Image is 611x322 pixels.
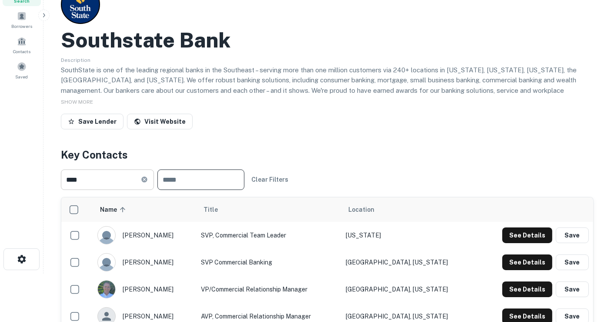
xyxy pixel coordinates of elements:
div: [PERSON_NAME] [97,253,192,271]
div: [PERSON_NAME] [97,280,192,298]
td: SVP, Commercial Team Leader [197,222,341,249]
a: Saved [3,58,41,82]
button: Save Lender [61,114,124,129]
a: Visit Website [127,114,193,129]
td: [GEOGRAPHIC_DATA], [US_STATE] [341,276,477,303]
iframe: Chat Widget [568,252,611,294]
button: Save [556,227,589,243]
span: Description [61,57,90,63]
th: Name [93,197,197,222]
div: [PERSON_NAME] [97,226,192,244]
button: See Details [502,254,552,270]
span: SHOW MORE [61,99,93,105]
span: Contacts [13,48,30,55]
button: Save [556,281,589,297]
h4: Key Contacts [61,147,594,163]
th: Location [341,197,477,222]
a: Borrowers [3,8,41,31]
a: Contacts [3,33,41,57]
img: 1664992732729 [98,281,115,298]
img: 9c8pery4andzj6ohjkjp54ma2 [98,227,115,244]
span: Saved [16,73,28,80]
span: Location [348,204,374,215]
button: See Details [502,227,552,243]
button: Save [556,254,589,270]
td: [GEOGRAPHIC_DATA], [US_STATE] [341,249,477,276]
p: SouthState is one of the leading regional banks in the Southeast – serving more than one million ... [61,65,594,126]
td: SVP Commercial Banking [197,249,341,276]
span: Name [100,204,128,215]
td: [US_STATE] [341,222,477,249]
span: Title [204,204,229,215]
span: Borrowers [11,23,32,30]
th: Title [197,197,341,222]
img: 9c8pery4andzj6ohjkjp54ma2 [98,254,115,271]
h2: Southstate Bank [61,27,230,53]
button: Clear Filters [248,172,292,187]
button: See Details [502,281,552,297]
td: VP/Commercial Relationship Manager [197,276,341,303]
